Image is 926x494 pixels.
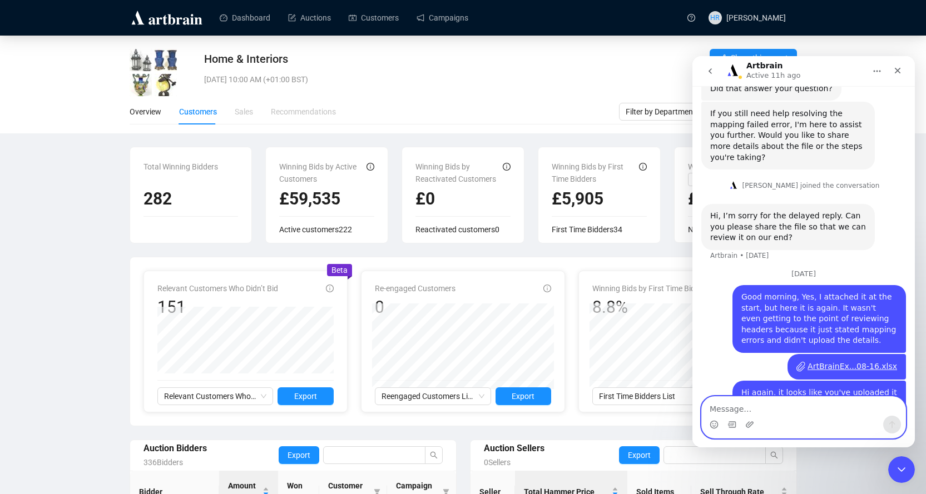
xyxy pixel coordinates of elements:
span: share-alt [719,54,726,62]
img: 3_1.jpg [130,74,152,96]
div: Auction Sellers [484,441,619,455]
div: Sales [235,106,253,118]
img: logo [130,9,204,27]
div: Total Winning Bidders [143,161,239,182]
div: 0 [375,297,455,318]
span: [PERSON_NAME] [726,13,786,22]
span: Export [288,449,310,461]
img: 4_1.jpg [155,74,177,96]
h2: £5,905 [552,188,647,209]
span: Export [512,390,534,402]
span: Share this report [731,52,788,64]
div: Winning Bids by Active Customers [279,161,367,182]
button: Export [279,446,319,464]
div: [DATE] 10:00 AM (+01:00 BST) [204,73,613,86]
button: Export [278,387,333,405]
span: Active customers 222 [279,225,352,234]
span: 0 Sellers [484,458,511,467]
a: Dashboard [220,3,270,32]
a: Auctions [288,3,331,32]
h2: £0 [415,188,511,209]
button: Export [619,446,660,464]
span: info-circle [639,163,647,171]
div: Auction Bidders [143,441,279,455]
span: HR [710,12,720,23]
h2: £59,535 [279,188,374,209]
div: Home & Interiors [204,51,613,67]
a: Customers [349,3,399,32]
h2: £0 [688,188,783,209]
div: Overview [130,106,161,118]
button: Share this report [710,49,797,67]
span: info-circle [367,163,374,171]
a: Campaigns [417,3,468,32]
span: 336 Bidders [143,458,183,467]
div: Winning Bids by Reactivated Customers [415,161,503,182]
button: Export [496,387,551,405]
div: Winning Bids by First Time Bidders [552,161,639,182]
span: Re-engaged Customers [375,284,455,293]
span: search [430,451,438,459]
span: Reactivated customers 0 [415,225,499,234]
span: Winning Bids by First Time Bidders [592,284,710,293]
div: Recommendations [271,106,336,118]
span: Number of Customers 0 [688,225,769,234]
span: info-circle [503,163,511,171]
span: Beta [331,266,348,275]
span: Relevant Customers Who Didn’t Bid [157,284,278,293]
span: info-circle [326,285,334,292]
div: Customers [179,106,217,118]
img: 1_1.jpg [130,49,152,71]
div: 8.8% [592,297,710,318]
span: info-circle [543,285,551,292]
span: search [770,451,778,459]
span: Relevant Customers Who Didn’t Bid [164,388,267,405]
span: Winning Bids by [688,162,742,171]
span: First Time Bidders 34 [552,225,622,234]
iframe: Intercom live chat [888,456,915,483]
span: question-circle [687,14,695,22]
span: First Time Bidders List [599,388,702,405]
span: Export [294,390,317,402]
span: Reengaged Customers List [382,388,484,405]
iframe: To enrich screen reader interactions, please activate Accessibility in Grammarly extension settings [692,56,915,447]
h2: 282 [143,188,239,209]
img: 2_1.jpg [155,49,177,71]
span: Filter by Department [626,103,790,120]
div: 151 [157,297,278,318]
